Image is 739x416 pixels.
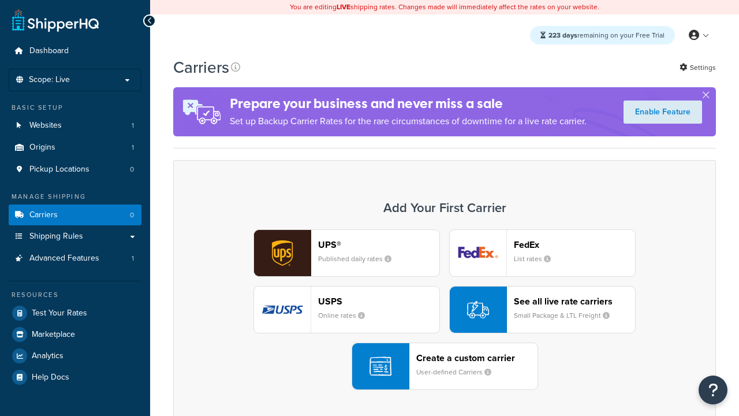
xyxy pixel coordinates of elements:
span: 1 [132,254,134,263]
div: Manage Shipping [9,192,141,202]
img: icon-carrier-custom-c93b8a24.svg [369,355,391,377]
span: Marketplace [32,330,75,340]
a: Settings [680,60,716,76]
header: UPS® [318,239,439,250]
a: Help Docs [9,367,141,388]
small: User-defined Carriers [416,367,501,377]
li: Websites [9,115,141,136]
a: Analytics [9,346,141,366]
small: Published daily rates [318,254,401,264]
button: fedEx logoFedExList rates [449,229,636,277]
a: Test Your Rates [9,303,141,324]
div: Resources [9,290,141,300]
a: Advanced Features 1 [9,248,141,269]
button: Open Resource Center [699,376,727,404]
li: Advanced Features [9,248,141,269]
a: Enable Feature [624,101,702,124]
a: Pickup Locations 0 [9,159,141,180]
header: USPS [318,296,439,307]
strong: 223 days [548,30,577,40]
button: Create a custom carrierUser-defined Carriers [352,343,538,390]
small: Small Package & LTL Freight [514,310,619,321]
span: Help Docs [32,373,69,382]
header: FedEx [514,239,635,250]
li: Origins [9,137,141,158]
span: Dashboard [29,46,69,56]
span: 0 [130,210,134,220]
span: Websites [29,121,62,131]
button: See all live rate carriersSmall Package & LTL Freight [449,286,636,333]
span: Shipping Rules [29,232,83,242]
h3: Add Your First Carrier [185,201,704,215]
span: 1 [132,143,134,153]
span: Origins [29,143,55,153]
a: Carriers 0 [9,205,141,226]
li: Pickup Locations [9,159,141,180]
span: Advanced Features [29,254,99,263]
header: Create a custom carrier [416,352,538,363]
span: Analytics [32,351,64,361]
button: usps logoUSPSOnline rates [253,286,440,333]
h1: Carriers [173,56,229,79]
p: Set up Backup Carrier Rates for the rare circumstances of downtime for a live rate carrier. [230,113,587,129]
img: ad-rules-rateshop-fe6ec290ccb7230408bd80ed9643f0289d75e0ffd9eb532fc0e269fcd187b520.png [173,87,230,136]
small: Online rates [318,310,374,321]
button: ups logoUPS®Published daily rates [253,229,440,277]
img: ups logo [254,230,311,276]
span: Scope: Live [29,75,70,85]
span: Test Your Rates [32,309,87,318]
span: Carriers [29,210,58,220]
span: Pickup Locations [29,165,89,174]
span: 0 [130,165,134,174]
a: Marketplace [9,324,141,345]
img: fedEx logo [450,230,506,276]
header: See all live rate carriers [514,296,635,307]
b: LIVE [337,2,350,12]
a: Dashboard [9,40,141,62]
div: Basic Setup [9,103,141,113]
a: Shipping Rules [9,226,141,247]
a: Origins 1 [9,137,141,158]
small: List rates [514,254,560,264]
a: ShipperHQ Home [12,9,99,32]
li: Carriers [9,205,141,226]
h4: Prepare your business and never miss a sale [230,94,587,113]
div: remaining on your Free Trial [530,26,675,44]
span: 1 [132,121,134,131]
img: usps logo [254,287,311,333]
a: Websites 1 [9,115,141,136]
img: icon-carrier-liverate-becf4550.svg [467,299,489,321]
